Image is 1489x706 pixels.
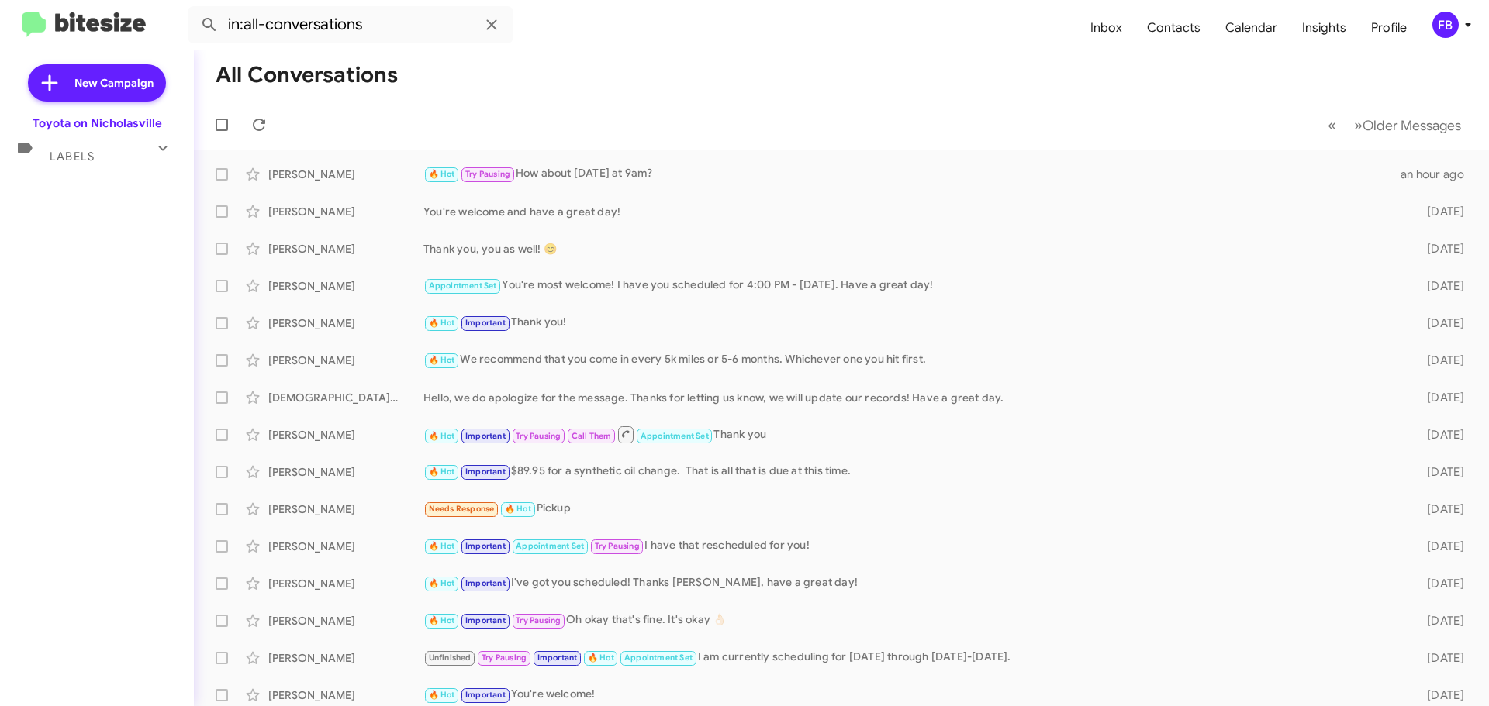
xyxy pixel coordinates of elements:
[1402,241,1477,257] div: [DATE]
[429,504,495,514] span: Needs Response
[1328,115,1336,135] span: «
[482,653,527,663] span: Try Pausing
[423,204,1402,219] div: You're welcome and have a great day!
[423,241,1402,257] div: Thank you, you as well! 😊
[465,467,506,477] span: Important
[429,318,455,328] span: 🔥 Hot
[429,578,455,588] span: 🔥 Hot
[588,653,614,663] span: 🔥 Hot
[33,115,162,131] div: Toyota on Nicholasville
[423,351,1402,369] div: We recommend that you come in every 5k miles or 5-6 months. Whichever one you hit first.
[465,169,510,179] span: Try Pausing
[268,353,423,368] div: [PERSON_NAME]
[268,241,423,257] div: [PERSON_NAME]
[1359,5,1419,50] a: Profile
[423,314,1402,332] div: Thank you!
[268,687,423,703] div: [PERSON_NAME]
[624,653,693,663] span: Appointment Set
[268,501,423,517] div: [PERSON_NAME]
[1319,109,1470,141] nav: Page navigation example
[429,355,455,365] span: 🔥 Hot
[429,281,497,291] span: Appointment Set
[1402,278,1477,294] div: [DATE]
[465,541,506,551] span: Important
[268,576,423,591] div: [PERSON_NAME]
[429,467,455,477] span: 🔥 Hot
[268,427,423,443] div: [PERSON_NAME]
[423,500,1402,518] div: Pickup
[1402,390,1477,405] div: [DATE]
[423,686,1402,704] div: You're welcome!
[423,277,1402,294] div: You're most welcome! I have you scheduled for 4:00 PM - [DATE]. Have a great day!
[516,541,584,551] span: Appointment Set
[423,425,1402,444] div: Thank you
[423,611,1402,629] div: Oh okay that's fine. It's okay 👌🏻
[1402,539,1477,554] div: [DATE]
[429,169,455,179] span: 🔥 Hot
[641,431,709,441] span: Appointment Set
[1290,5,1359,50] a: Insights
[1354,115,1363,135] span: »
[465,318,506,328] span: Important
[1402,501,1477,517] div: [DATE]
[1402,353,1477,368] div: [DATE]
[465,615,506,625] span: Important
[429,431,455,441] span: 🔥 Hot
[516,431,561,441] span: Try Pausing
[268,464,423,480] div: [PERSON_NAME]
[1402,650,1477,666] div: [DATE]
[429,541,455,551] span: 🔥 Hot
[423,165,1401,183] div: How about [DATE] at 9am?
[268,539,423,554] div: [PERSON_NAME]
[268,650,423,666] div: [PERSON_NAME]
[1402,427,1477,443] div: [DATE]
[537,653,578,663] span: Important
[268,613,423,629] div: [PERSON_NAME]
[505,504,531,514] span: 🔥 Hot
[268,278,423,294] div: [PERSON_NAME]
[1318,109,1346,141] button: Previous
[216,63,398,88] h1: All Conversations
[268,315,423,331] div: [PERSON_NAME]
[1135,5,1213,50] a: Contacts
[268,167,423,182] div: [PERSON_NAME]
[1401,167,1477,182] div: an hour ago
[1402,576,1477,591] div: [DATE]
[1432,12,1459,38] div: FB
[28,64,166,102] a: New Campaign
[516,615,561,625] span: Try Pausing
[429,690,455,700] span: 🔥 Hot
[572,431,612,441] span: Call Them
[50,150,95,164] span: Labels
[1363,117,1461,134] span: Older Messages
[465,431,506,441] span: Important
[595,541,640,551] span: Try Pausing
[268,204,423,219] div: [PERSON_NAME]
[423,649,1402,666] div: I am currently scheduling for [DATE] through [DATE]-[DATE].
[465,690,506,700] span: Important
[423,463,1402,480] div: $89.95 for a synthetic oil change. That is all that is due at this time.
[1402,315,1477,331] div: [DATE]
[74,75,154,91] span: New Campaign
[423,574,1402,592] div: I've got you scheduled! Thanks [PERSON_NAME], have a great day!
[1078,5,1135,50] a: Inbox
[1419,12,1472,38] button: FB
[465,578,506,588] span: Important
[423,390,1402,405] div: Hello, we do apologize for the message. Thanks for letting us know, we will update our records! H...
[1402,464,1477,480] div: [DATE]
[1402,204,1477,219] div: [DATE]
[188,6,513,43] input: Search
[429,653,472,663] span: Unfinished
[268,390,423,405] div: [DEMOGRAPHIC_DATA][PERSON_NAME]
[1345,109,1470,141] button: Next
[1213,5,1290,50] a: Calendar
[1402,687,1477,703] div: [DATE]
[1402,613,1477,629] div: [DATE]
[429,615,455,625] span: 🔥 Hot
[423,537,1402,555] div: I have that rescheduled for you!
